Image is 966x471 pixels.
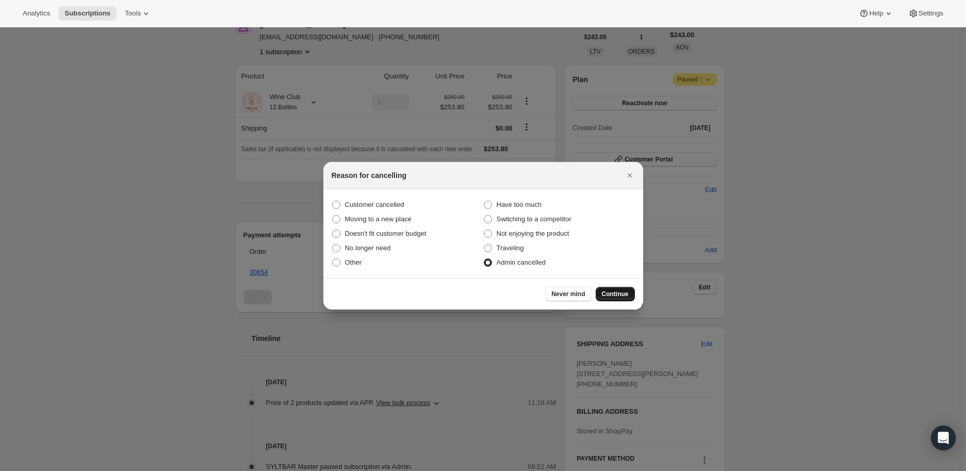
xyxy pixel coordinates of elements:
span: Never mind [551,290,585,298]
span: Tools [125,9,141,18]
span: Settings [919,9,943,18]
span: No longer need [345,244,391,252]
div: Open Intercom Messenger [931,426,956,450]
button: Tools [119,6,157,21]
span: Switching to a competitor [497,215,571,223]
h2: Reason for cancelling [332,170,406,181]
span: Analytics [23,9,50,18]
span: Subscriptions [64,9,110,18]
button: Subscriptions [58,6,117,21]
button: Continue [596,287,635,301]
span: Have too much [497,201,542,208]
span: Admin cancelled [497,258,546,266]
span: Not enjoying the product [497,230,569,237]
span: Help [869,9,883,18]
button: Analytics [17,6,56,21]
span: Other [345,258,362,266]
span: Doesn't fit customer budget [345,230,427,237]
button: Never mind [545,287,591,301]
button: Settings [902,6,949,21]
span: Traveling [497,244,524,252]
span: Continue [602,290,629,298]
button: Help [853,6,899,21]
span: Customer cancelled [345,201,404,208]
span: Moving to a new place [345,215,412,223]
button: Close [623,168,637,183]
